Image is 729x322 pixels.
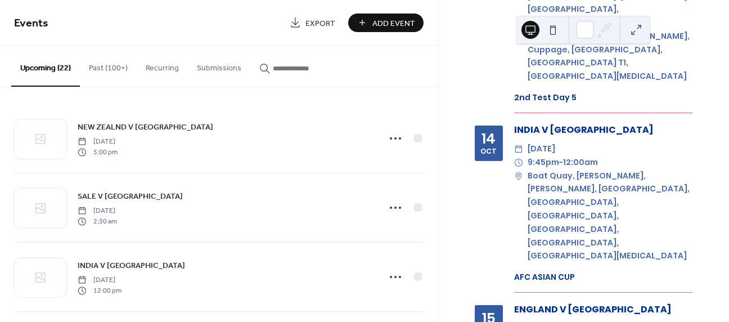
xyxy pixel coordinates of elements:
span: INDIA V [GEOGRAPHIC_DATA] [78,260,185,272]
div: 2nd Test Day 5 [514,92,692,104]
div: ENGLAND V [GEOGRAPHIC_DATA] [514,303,692,316]
a: NEW ZEALND V [GEOGRAPHIC_DATA] [78,120,213,133]
div: AFC ASIAN CUP [514,271,692,283]
span: 12:00am [563,156,598,169]
span: Add Event [372,17,415,29]
span: Events [14,12,48,34]
span: Export [305,17,335,29]
span: [DATE] [78,275,121,285]
span: SALE V [GEOGRAPHIC_DATA] [78,191,183,203]
button: Past (100+) [80,46,137,86]
a: Export [281,14,344,32]
button: Recurring [137,46,188,86]
span: Boat Quay, [PERSON_NAME], [PERSON_NAME], [GEOGRAPHIC_DATA], [GEOGRAPHIC_DATA], [GEOGRAPHIC_DATA],... [528,169,692,263]
button: Add Event [348,14,424,32]
div: ​ [514,142,523,156]
a: SALE V [GEOGRAPHIC_DATA] [78,190,183,203]
span: 9:45pm [528,156,559,169]
span: NEW ZEALND V [GEOGRAPHIC_DATA] [78,122,213,133]
button: Upcoming (22) [11,46,80,87]
span: [DATE] [78,206,117,216]
span: 12:00 pm [78,285,121,296]
button: Submissions [188,46,250,86]
div: 14 [481,132,496,146]
div: ​ [514,156,523,169]
a: INDIA V [GEOGRAPHIC_DATA] [78,259,185,272]
div: Oct [480,148,497,155]
span: 2:30 am [78,216,117,226]
div: INDIA V [GEOGRAPHIC_DATA] [514,123,692,137]
span: [DATE] [528,142,555,156]
span: 5:00 pm [78,147,118,157]
div: ​ [514,169,523,183]
span: [DATE] [78,137,118,147]
span: - [559,156,563,169]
